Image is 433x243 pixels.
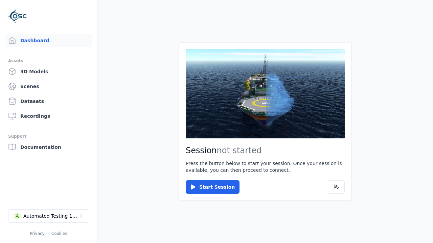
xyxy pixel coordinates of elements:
a: Cookies [51,231,67,236]
div: A [14,213,21,219]
button: Start Session [186,180,240,194]
div: Assets [8,57,89,65]
div: Automated Testing 1 - Playwright [23,213,78,219]
a: Recordings [5,109,92,123]
a: Privacy [30,231,44,236]
a: Documentation [5,140,92,154]
a: Dashboard [5,34,92,47]
a: Scenes [5,80,92,93]
h2: Session [186,145,345,156]
a: 3D Models [5,65,92,78]
a: Datasets [5,94,92,108]
div: Support [8,132,89,140]
button: Select a workspace [8,209,89,223]
p: Press the button below to start your session. Once your session is available, you can then procee... [186,160,345,173]
span: | [47,231,49,236]
img: Logo [8,7,27,26]
span: not started [217,146,262,155]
